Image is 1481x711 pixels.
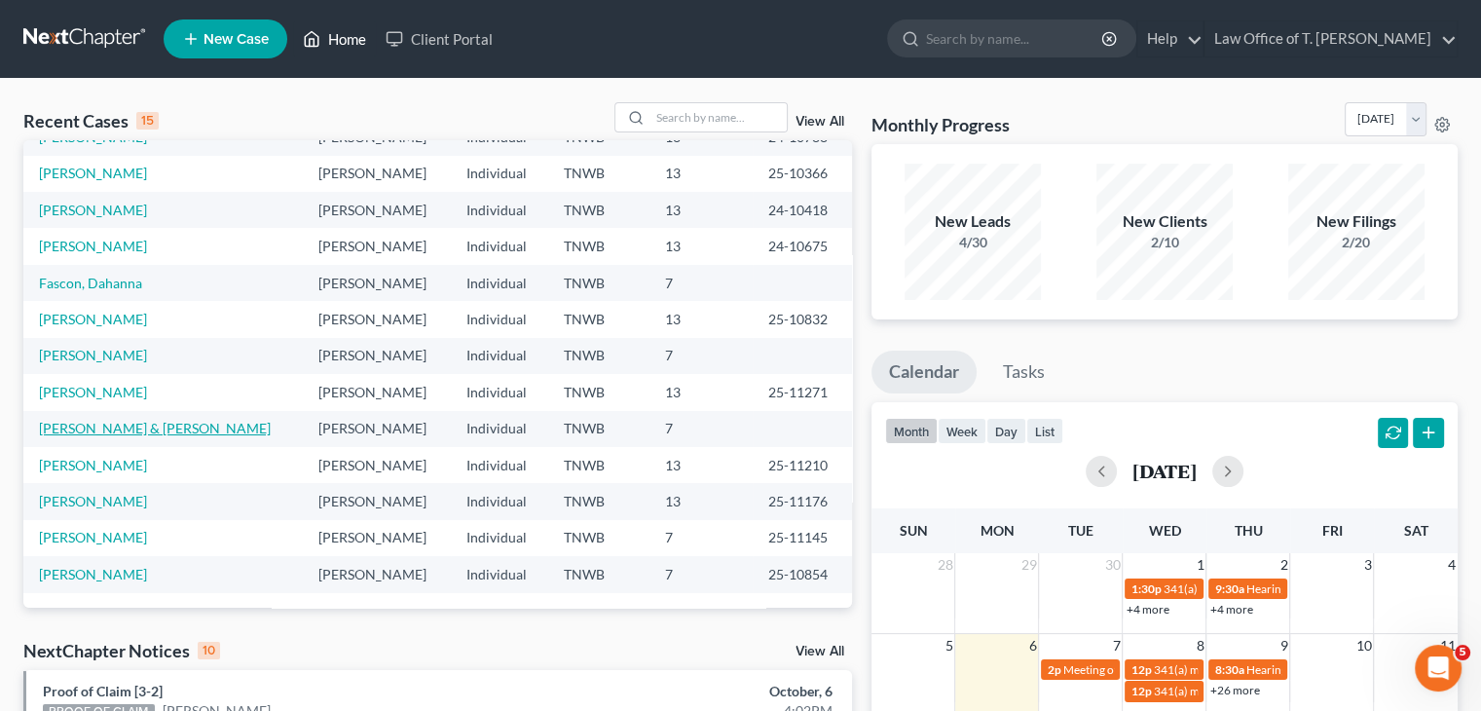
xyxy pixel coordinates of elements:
td: Individual [451,301,548,337]
td: Individual [451,520,548,556]
td: 13 [649,301,753,337]
td: Individual [451,228,548,264]
a: Law Office of T. [PERSON_NAME] [1204,21,1457,56]
a: [PERSON_NAME] [39,529,147,545]
span: 5 [1455,645,1470,660]
td: 24-10418 [753,192,852,228]
td: TNWB [548,483,649,519]
td: 13 [649,447,753,483]
a: [PERSON_NAME] [39,384,147,400]
div: 2/20 [1288,233,1425,252]
td: TNWB [548,374,649,410]
td: [PERSON_NAME] [303,411,451,447]
td: 25-11176 [753,483,852,519]
div: Recent Cases [23,109,159,132]
a: Calendar [871,351,977,393]
td: TNWB [548,556,649,592]
td: 7 [649,411,753,447]
span: 29 [1018,553,1038,577]
a: +4 more [1209,602,1252,617]
span: New Case [204,32,269,47]
td: TNWB [548,265,649,301]
div: NextChapter Notices [23,639,220,662]
div: 2/10 [1096,233,1233,252]
span: Sun [899,522,927,539]
button: list [1026,418,1063,444]
td: TNWB [548,411,649,447]
span: 5 [943,634,954,657]
td: [PERSON_NAME] [303,265,451,301]
td: [PERSON_NAME] [303,556,451,592]
td: 7 [649,338,753,374]
td: 25-10832 [753,301,852,337]
a: [PERSON_NAME] [39,202,147,218]
span: 1 [1194,553,1205,577]
a: +26 more [1209,683,1259,697]
span: Hearing for [PERSON_NAME] [1245,662,1397,677]
button: day [986,418,1026,444]
div: 10 [198,642,220,659]
a: [PERSON_NAME] [39,493,147,509]
span: 2p [1047,662,1060,677]
td: [PERSON_NAME] [303,447,451,483]
span: 1:30p [1130,581,1161,596]
span: 8 [1194,634,1205,657]
span: 7 [1110,634,1122,657]
a: Client Portal [376,21,502,56]
td: [PERSON_NAME] [303,192,451,228]
td: [PERSON_NAME] [303,301,451,337]
span: Mon [980,522,1014,539]
a: [PERSON_NAME] [39,165,147,181]
span: 341(a) meeting for [PERSON_NAME] [1153,684,1341,698]
span: 4 [1446,553,1458,577]
td: TNWB [548,338,649,374]
td: [PERSON_NAME] [303,338,451,374]
td: TNWB [548,156,649,192]
td: 13 [649,228,753,264]
span: Wed [1148,522,1180,539]
a: Fascon, Dahanna [39,275,142,291]
a: [PERSON_NAME] [39,457,147,473]
span: 10 [1353,634,1373,657]
button: week [938,418,986,444]
span: 11 [1438,634,1458,657]
div: October, 6 [582,682,833,701]
span: 8:30a [1214,662,1243,677]
td: [PERSON_NAME] [303,228,451,264]
span: Fri [1321,522,1342,539]
span: Thu [1234,522,1262,539]
td: [PERSON_NAME] [303,520,451,556]
div: New Clients [1096,210,1233,233]
td: 13 [649,374,753,410]
span: 2 [1277,553,1289,577]
span: Tue [1068,522,1093,539]
td: 25-11271 [753,374,852,410]
td: 13 [649,483,753,519]
div: New Filings [1288,210,1425,233]
span: 341(a) meeting for [PERSON_NAME] [1153,662,1341,677]
a: [PERSON_NAME] [39,311,147,327]
td: 13 [649,156,753,192]
td: Individual [451,411,548,447]
td: [PERSON_NAME] [303,483,451,519]
input: Search by name... [650,103,787,131]
td: 25-10854 [753,556,852,592]
a: [PERSON_NAME] & [PERSON_NAME] [39,420,271,436]
td: 25-10366 [753,156,852,192]
td: 25-11210 [753,447,852,483]
a: [PERSON_NAME] [39,238,147,254]
td: TNWB [548,228,649,264]
span: 28 [935,553,954,577]
a: Help [1137,21,1203,56]
td: TNWB [548,447,649,483]
span: Sat [1403,522,1427,539]
span: 341(a) meeting for [PERSON_NAME] [1163,581,1351,596]
span: 30 [1102,553,1122,577]
td: Individual [451,156,548,192]
input: Search by name... [926,20,1104,56]
td: Individual [451,374,548,410]
h3: Monthly Progress [871,113,1010,136]
a: [PERSON_NAME] [39,347,147,363]
div: New Leads [905,210,1041,233]
td: Individual [451,338,548,374]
